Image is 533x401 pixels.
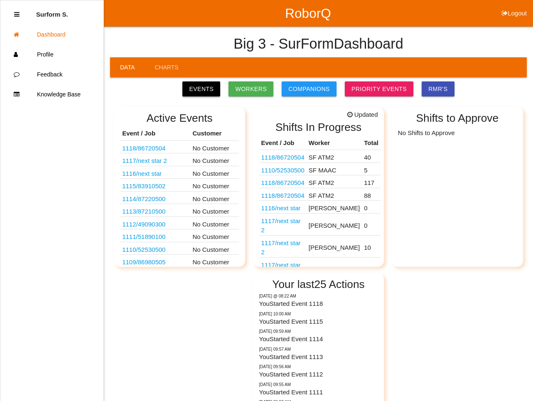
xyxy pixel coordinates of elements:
[261,167,305,174] a: 1110/52530500
[122,246,165,253] a: 1110/52530500
[259,136,307,150] th: Event / Job
[190,127,239,140] th: Customer
[190,140,239,153] td: No Customer
[362,235,381,257] td: 10
[362,150,381,163] td: 40
[120,179,190,192] td: D1016648R03 ATK M865 PROJECTILE TRAY
[122,233,165,240] a: 1111/51890100
[259,235,307,257] td: N/A
[362,162,381,175] td: 5
[190,204,239,217] td: No Customer
[120,204,190,217] td: TA349 VF TRAYS
[120,166,190,179] td: Part No. N/A
[307,213,362,235] td: [PERSON_NAME]
[259,213,307,235] td: N/A
[120,191,190,204] td: TA350 VF TRAYS
[307,201,362,214] td: [PERSON_NAME]
[307,188,362,201] td: SF ATM2
[261,192,305,199] a: 1118/86720504
[145,57,188,77] a: Charts
[259,346,378,352] p: 08/11/2025 09:57 AM
[120,229,190,242] td: 8.8/9.5 PINION GEAR TRAYS
[259,257,307,279] td: N/A
[14,5,20,25] div: Close
[122,182,165,189] a: 1115/83910502
[259,188,307,201] td: STELLANTIS TORQUE CONVERTER
[190,191,239,204] td: No Customer
[120,140,190,153] td: STELLANTIS TORQUE CONVERTER
[259,175,381,188] tr: STELLANTIS TORQUE CONVERTER
[307,150,362,163] td: SF ATM2
[259,175,307,188] td: STELLANTIS TORQUE CONVERTER
[398,127,517,138] p: No Shifts to Approve
[120,242,190,255] td: HEMI COVER TIMING CHAIN VAC TRAY 0CD86761
[259,381,378,388] p: 08/11/2025 09:55 AM
[190,179,239,192] td: No Customer
[362,175,381,188] td: 117
[259,257,381,279] tr: N/A
[259,293,378,299] p: Thursday @ 08:22 AM
[307,175,362,188] td: SF ATM2
[261,154,305,161] a: 1118/86720504
[398,112,517,124] h2: Shifts to Approve
[347,110,378,120] span: Updated
[422,81,454,96] a: RMR's
[259,278,378,290] h2: Your last 25 Actions
[190,242,239,255] td: No Customer
[228,81,273,96] a: Workers
[259,364,378,370] p: 08/11/2025 09:56 AM
[362,257,381,279] td: 5
[122,258,165,266] a: 1109/86980505
[345,81,413,96] a: Priority Events
[259,162,307,175] td: HEMI COVER TIMING CHAIN VAC TRAY 0CD86761
[120,127,190,140] th: Event / Job
[0,44,103,64] a: Profile
[259,299,378,309] p: You Started Event 1118
[307,162,362,175] td: SF MAAC
[110,57,145,77] a: Data
[182,81,220,96] a: Events
[362,136,381,150] th: Total
[259,311,378,317] p: 08/11/2025 10:00 AM
[261,204,301,212] a: 1116/next star
[307,136,362,150] th: Worker
[362,201,381,214] td: 0
[259,317,378,327] p: You Started Event 1115
[362,188,381,201] td: 88
[122,145,165,152] a: 1118/86720504
[259,370,378,379] p: You Started Event 1112
[122,157,167,164] a: 1117/next star 2
[259,201,381,214] tr: N/A
[261,179,305,186] a: 1118/86720504
[122,195,165,202] a: 1114/87220500
[120,112,239,124] h2: Active Events
[120,216,190,229] td: 8.1 PINION GEAR TRAYS
[362,213,381,235] td: 0
[36,5,68,18] p: Surform Scheduler surform Scheduler
[259,150,381,163] tr: STELLANTIS TORQUE CONVERTER
[0,84,103,104] a: Knowledge Base
[261,239,301,256] a: 1117/next star 2
[0,64,103,84] a: Feedback
[307,235,362,257] td: [PERSON_NAME]
[282,81,337,96] a: Companions
[259,235,381,257] tr: N/A
[190,216,239,229] td: No Customer
[190,153,239,166] td: No Customer
[122,170,162,177] a: 1116/next star
[259,121,378,133] h2: Shifts In Progress
[190,166,239,179] td: No Customer
[259,352,378,362] p: You Started Event 1113
[259,335,378,344] p: You Started Event 1114
[259,328,378,335] p: 08/11/2025 09:59 AM
[259,213,381,235] tr: N/A
[122,208,165,215] a: 1113/87210500
[261,261,301,278] a: 1117/next star 2
[120,153,190,166] td: Part No. N/A
[190,255,239,268] td: No Customer
[120,255,190,268] td: D1024903R1 - TMMTX ECI - CANISTER ASSY COAL
[307,257,362,279] td: [PERSON_NAME]
[0,25,103,44] a: Dashboard
[122,221,165,228] a: 1112/49090300
[259,388,378,397] p: You Started Event 1111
